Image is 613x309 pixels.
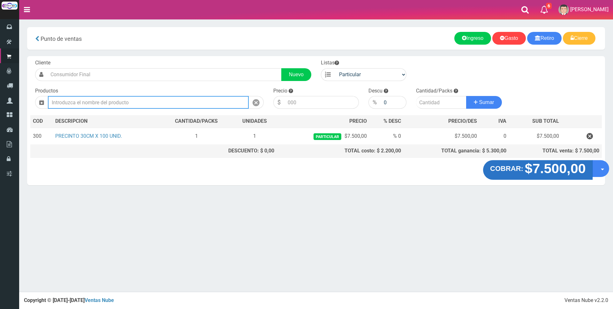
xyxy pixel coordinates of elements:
[368,96,381,109] div: %
[2,2,18,10] img: Logo grande
[546,3,552,9] span: 6
[448,118,477,124] span: PRECIO/DES
[416,96,466,109] input: Cantidad
[349,118,367,125] span: PRECIO
[490,165,523,173] strong: COBRAR:
[161,115,232,128] th: CANTIDAD/PACKS
[509,128,562,145] td: $7.500,00
[404,128,480,145] td: $7.500,00
[466,96,502,109] button: Sumar
[48,96,249,109] input: Introduzca el nombre del producto
[383,118,401,124] span: % DESC
[406,147,506,155] div: TOTAL ganancia: $ 5.300,00
[532,118,559,125] span: SUB TOTAL
[284,96,359,109] input: 000
[558,4,569,15] img: User Image
[454,32,491,45] a: Ingreso
[273,87,287,95] label: Precio
[163,147,274,155] div: DESCUENTO: $ 0,00
[492,32,526,45] a: Gasto
[480,128,509,145] td: 0
[281,68,311,81] a: Nuevo
[30,115,53,128] th: COD
[232,128,277,145] td: 1
[232,115,277,128] th: UNIDADES
[41,35,82,42] span: Punto de ventas
[527,32,562,45] a: Retiro
[321,59,339,67] label: Listas
[381,96,406,109] input: 000
[35,59,50,67] label: Cliente
[564,297,608,304] div: Ventas Nube v2.2.0
[55,133,122,139] a: PRECINTO 30CM X 100 UNID.
[85,297,114,303] a: Ventas Nube
[35,87,58,95] label: Productos
[273,96,284,109] div: $
[525,161,586,176] strong: $7.500,00
[498,118,506,124] span: IVA
[53,115,160,128] th: DES
[368,87,382,95] label: Descu
[479,99,494,105] span: Sumar
[570,6,609,12] span: [PERSON_NAME]
[161,128,232,145] td: 1
[369,128,403,145] td: % 0
[416,87,452,95] label: Cantidad/Packs
[47,68,282,81] input: Consumidor Final
[277,128,369,145] td: $7.500,00
[314,133,341,140] span: Particular
[511,147,599,155] div: TOTAL venta: $ 7.500,00
[24,297,114,303] strong: Copyright © [DATE]-[DATE]
[483,160,593,180] button: COBRAR: $7.500,00
[563,32,595,45] a: Cierre
[64,118,87,124] span: CRIPCION
[30,128,53,145] td: 300
[279,147,401,155] div: TOTAL costo: $ 2.200,00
